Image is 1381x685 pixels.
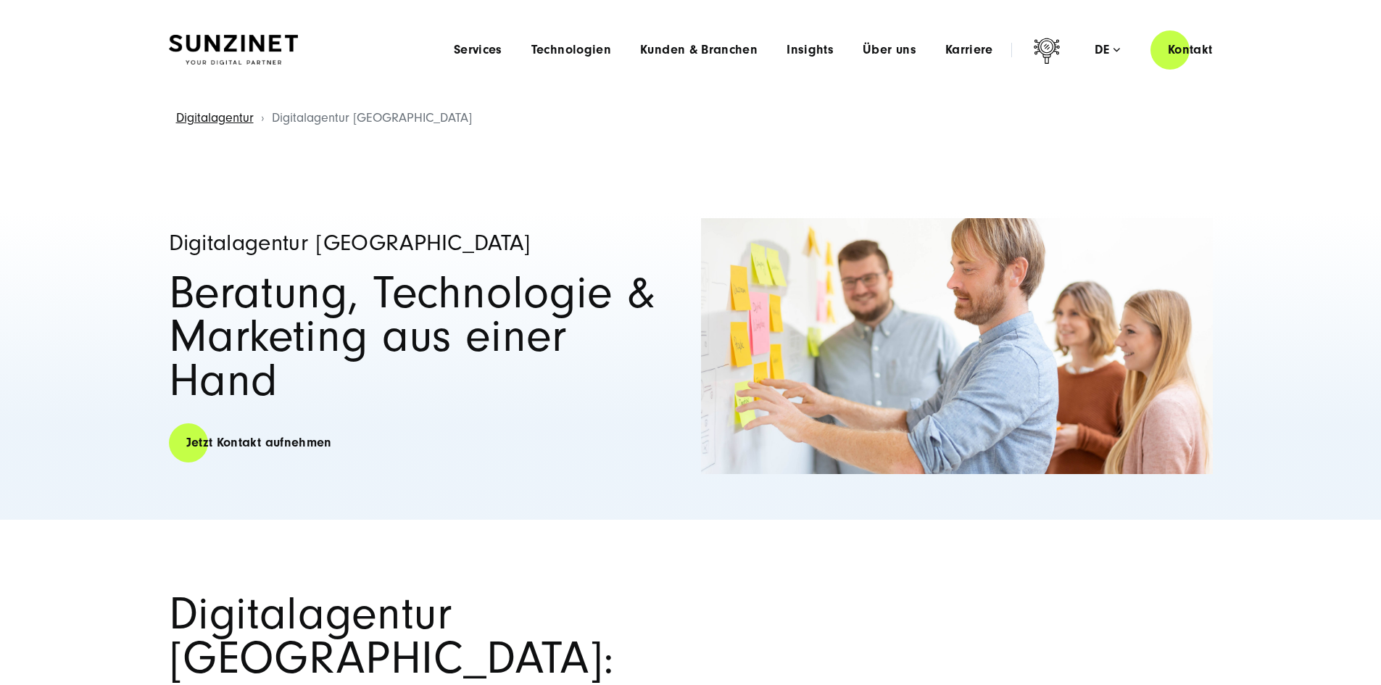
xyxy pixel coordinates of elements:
[169,271,681,403] h1: Beratung, Technologie & Marketing aus einer Hand
[169,229,681,257] h3: Digitalagentur [GEOGRAPHIC_DATA]
[169,35,298,65] img: SUNZINET Full Service Digital Agentur
[176,110,254,125] a: Digitalagentur
[531,43,611,57] a: Technologien
[640,43,758,57] a: Kunden & Branchen
[1095,43,1120,57] div: de
[945,43,993,57] a: Karriere
[454,43,502,57] a: Services
[701,218,1213,474] img: Wokshopsituation in der Digitalagentur Köln
[272,110,472,125] span: Digitalagentur [GEOGRAPHIC_DATA]
[863,43,916,57] a: Über uns
[169,422,349,463] a: Jetzt Kontakt aufnehmen
[787,43,834,57] a: Insights
[1150,29,1230,70] a: Kontakt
